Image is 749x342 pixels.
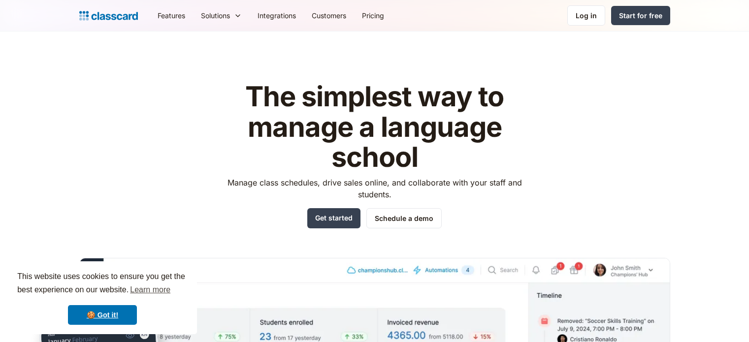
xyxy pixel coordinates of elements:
[611,6,670,25] a: Start for free
[567,5,605,26] a: Log in
[68,305,137,325] a: dismiss cookie message
[218,82,531,173] h1: The simplest way to manage a language school
[150,4,193,27] a: Features
[193,4,250,27] div: Solutions
[307,208,360,228] a: Get started
[354,4,392,27] a: Pricing
[576,10,597,21] div: Log in
[304,4,354,27] a: Customers
[250,4,304,27] a: Integrations
[79,9,138,23] a: Logo
[8,261,197,334] div: cookieconsent
[17,271,188,297] span: This website uses cookies to ensure you get the best experience on our website.
[201,10,230,21] div: Solutions
[218,177,531,200] p: Manage class schedules, drive sales online, and collaborate with your staff and students.
[366,208,442,228] a: Schedule a demo
[129,282,172,297] a: learn more about cookies
[619,10,662,21] div: Start for free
